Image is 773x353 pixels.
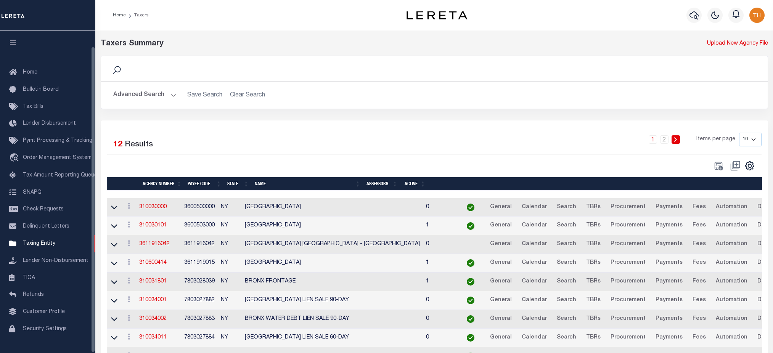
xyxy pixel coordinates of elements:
[467,259,474,267] img: check-icon-green.svg
[139,241,170,247] a: 3611916042
[242,198,423,217] td: [GEOGRAPHIC_DATA]
[583,220,604,232] a: TBRs
[583,257,604,269] a: TBRs
[23,189,42,195] span: SNAPQ
[467,315,474,323] img: check-icon-green.svg
[181,235,218,254] td: 3611916042
[23,309,65,314] span: Customer Profile
[126,12,149,19] li: Taxers
[113,13,126,18] a: Home
[23,326,67,332] span: Security Settings
[139,260,167,265] a: 310600414
[363,177,401,191] th: Assessors: activate to sort column ascending
[518,332,550,344] a: Calendar
[139,335,167,340] a: 310034011
[712,238,751,250] a: Automation
[689,201,709,213] a: Fees
[467,222,474,230] img: check-icon-green.svg
[467,278,474,286] img: check-icon-green.svg
[23,275,35,280] span: TIQA
[113,141,122,149] span: 12
[583,294,604,306] a: TBRs
[181,310,218,329] td: 7803027883
[518,313,550,325] a: Calendar
[553,257,580,269] a: Search
[423,198,458,217] td: 0
[242,273,423,291] td: BRONX FRONTAGE
[518,220,550,232] a: Calendar
[218,291,242,310] td: NY
[181,217,218,235] td: 3600503000
[467,204,474,211] img: check-icon-green.svg
[518,201,550,213] a: Calendar
[9,153,21,163] i: travel_explore
[218,217,242,235] td: NY
[553,332,580,344] a: Search
[252,177,363,191] th: Name: activate to sort column ascending
[423,310,458,329] td: 0
[607,238,649,250] a: Procurement
[101,38,598,50] div: Taxers Summary
[652,294,686,306] a: Payments
[660,135,669,144] a: 2
[140,177,185,191] th: Agency Number: activate to sort column ascending
[23,292,44,297] span: Refunds
[712,220,751,232] a: Automation
[487,332,515,344] a: General
[139,297,167,303] a: 310034001
[487,257,515,269] a: General
[23,258,88,263] span: Lender Non-Disbursement
[689,332,709,344] a: Fees
[518,238,550,250] a: Calendar
[689,294,709,306] a: Fees
[652,332,686,344] a: Payments
[583,276,604,288] a: TBRs
[181,254,218,273] td: 3611919015
[607,313,649,325] a: Procurement
[652,313,686,325] a: Payments
[423,273,458,291] td: 1
[749,8,765,23] img: svg+xml;base64,PHN2ZyB4bWxucz0iaHR0cDovL3d3dy53My5vcmcvMjAwMC9zdmciIHBvaW50ZXItZXZlbnRzPSJub25lIi...
[242,291,423,310] td: [GEOGRAPHIC_DATA] LIEN SALE 90-DAY
[707,40,768,48] a: Upload New Agency File
[487,238,515,250] a: General
[583,201,604,213] a: TBRs
[689,276,709,288] a: Fees
[23,121,76,126] span: Lender Disbursement
[607,294,649,306] a: Procurement
[652,276,686,288] a: Payments
[23,138,92,143] span: Pymt Processing & Tracking
[125,139,153,151] label: Results
[218,310,242,329] td: NY
[553,220,580,232] a: Search
[583,238,604,250] a: TBRs
[487,220,515,232] a: General
[712,332,751,344] a: Automation
[23,207,64,212] span: Check Requests
[181,198,218,217] td: 3600500000
[23,104,43,109] span: Tax Bills
[518,294,550,306] a: Calendar
[467,334,474,342] img: check-icon-green.svg
[242,217,423,235] td: [GEOGRAPHIC_DATA]
[218,235,242,254] td: NY
[218,273,242,291] td: NY
[712,294,751,306] a: Automation
[242,235,423,254] td: [GEOGRAPHIC_DATA] [GEOGRAPHIC_DATA] - [GEOGRAPHIC_DATA]
[583,313,604,325] a: TBRs
[423,254,458,273] td: 1
[139,316,167,321] a: 310034002
[652,220,686,232] a: Payments
[607,332,649,344] a: Procurement
[487,313,515,325] a: General
[607,201,649,213] a: Procurement
[23,173,97,178] span: Tax Amount Reporting Queue
[113,88,177,103] button: Advanced Search
[423,329,458,347] td: 0
[139,223,167,228] a: 310030101
[487,294,515,306] a: General
[689,238,709,250] a: Fees
[181,329,218,347] td: 7803027884
[242,329,423,347] td: [GEOGRAPHIC_DATA] LIEN SALE 60-DAY
[218,254,242,273] td: NY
